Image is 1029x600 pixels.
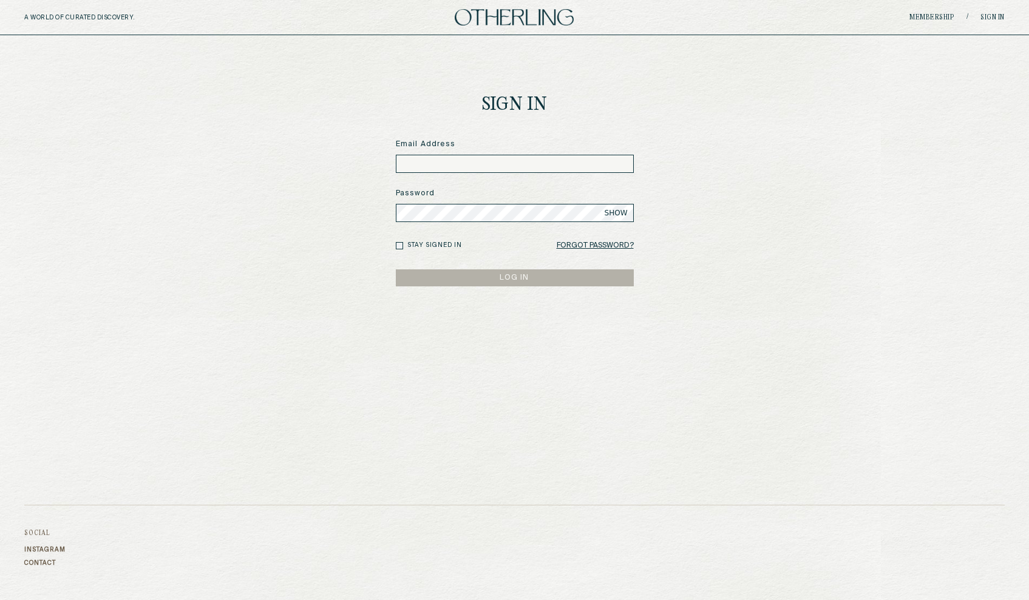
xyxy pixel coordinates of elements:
a: Sign in [980,14,1005,21]
a: Membership [909,14,954,21]
h5: A WORLD OF CURATED DISCOVERY. [24,14,188,21]
img: logo [455,9,574,25]
a: Forgot Password? [557,237,634,254]
h1: Sign In [482,96,548,115]
a: Instagram [24,546,66,553]
h3: Social [24,530,66,537]
span: / [966,13,968,22]
label: Password [396,188,634,199]
button: LOG IN [396,269,634,286]
a: Contact [24,559,66,567]
label: Email Address [396,139,634,150]
span: SHOW [605,208,628,218]
label: Stay signed in [407,241,462,250]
